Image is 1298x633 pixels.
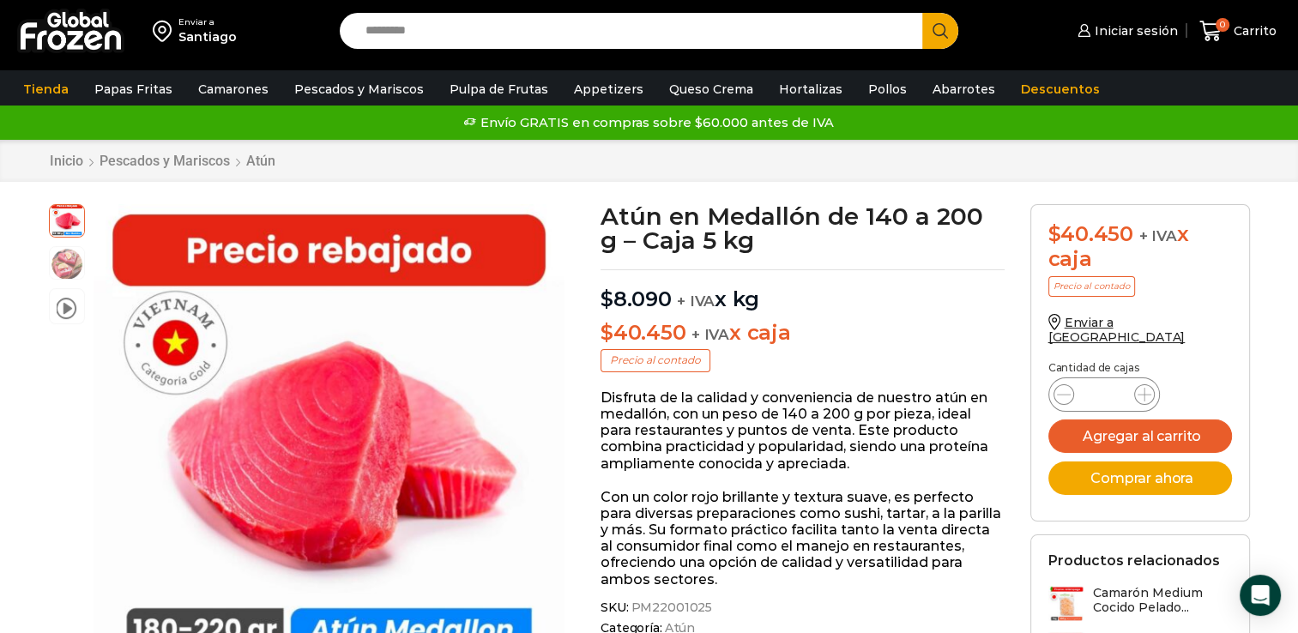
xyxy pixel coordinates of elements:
[153,16,178,45] img: address-field-icon.svg
[190,73,277,105] a: Camarones
[286,73,432,105] a: Pescados y Mariscos
[1048,362,1232,374] p: Cantidad de cajas
[86,73,181,105] a: Papas Fritas
[860,73,915,105] a: Pollos
[49,153,84,169] a: Inicio
[1093,586,1232,615] h3: Camarón Medium Cocido Pelado...
[178,16,237,28] div: Enviar a
[1240,575,1281,616] div: Open Intercom Messenger
[601,286,613,311] span: $
[49,153,276,169] nav: Breadcrumb
[1048,586,1232,623] a: Camarón Medium Cocido Pelado...
[1048,222,1232,272] div: x caja
[601,489,1005,588] p: Con un color rojo brillante y textura suave, es perfecto para diversas preparaciones como sushi, ...
[1216,18,1229,32] span: 0
[1048,419,1232,453] button: Agregar al carrito
[770,73,851,105] a: Hortalizas
[601,321,1005,346] p: x caja
[1088,383,1120,407] input: Product quantity
[1090,22,1178,39] span: Iniciar sesión
[601,269,1005,312] p: x kg
[1195,11,1281,51] a: 0 Carrito
[601,320,685,345] bdi: 40.450
[601,204,1005,252] h1: Atún en Medallón de 140 a 200 g – Caja 5 kg
[601,349,710,371] p: Precio al contado
[1048,276,1135,297] p: Precio al contado
[601,389,1005,472] p: Disfruta de la calidad y conveniencia de nuestro atún en medallón, con un peso de 140 a 200 g por...
[601,600,1005,615] span: SKU:
[178,28,237,45] div: Santiago
[50,202,84,237] span: atun medallon
[15,73,77,105] a: Tienda
[99,153,231,169] a: Pescados y Mariscos
[1139,227,1177,244] span: + IVA
[1048,221,1061,246] span: $
[245,153,276,169] a: Atún
[50,247,84,281] span: foto plato atun
[601,286,672,311] bdi: 8.090
[1048,315,1186,345] a: Enviar a [GEOGRAPHIC_DATA]
[628,600,712,615] span: PM22001025
[922,13,958,49] button: Search button
[1048,461,1232,495] button: Comprar ahora
[691,326,729,343] span: + IVA
[1012,73,1108,105] a: Descuentos
[601,320,613,345] span: $
[1048,221,1133,246] bdi: 40.450
[441,73,557,105] a: Pulpa de Frutas
[565,73,652,105] a: Appetizers
[1073,14,1178,48] a: Iniciar sesión
[677,292,715,310] span: + IVA
[1229,22,1277,39] span: Carrito
[1048,552,1220,569] h2: Productos relacionados
[661,73,762,105] a: Queso Crema
[924,73,1004,105] a: Abarrotes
